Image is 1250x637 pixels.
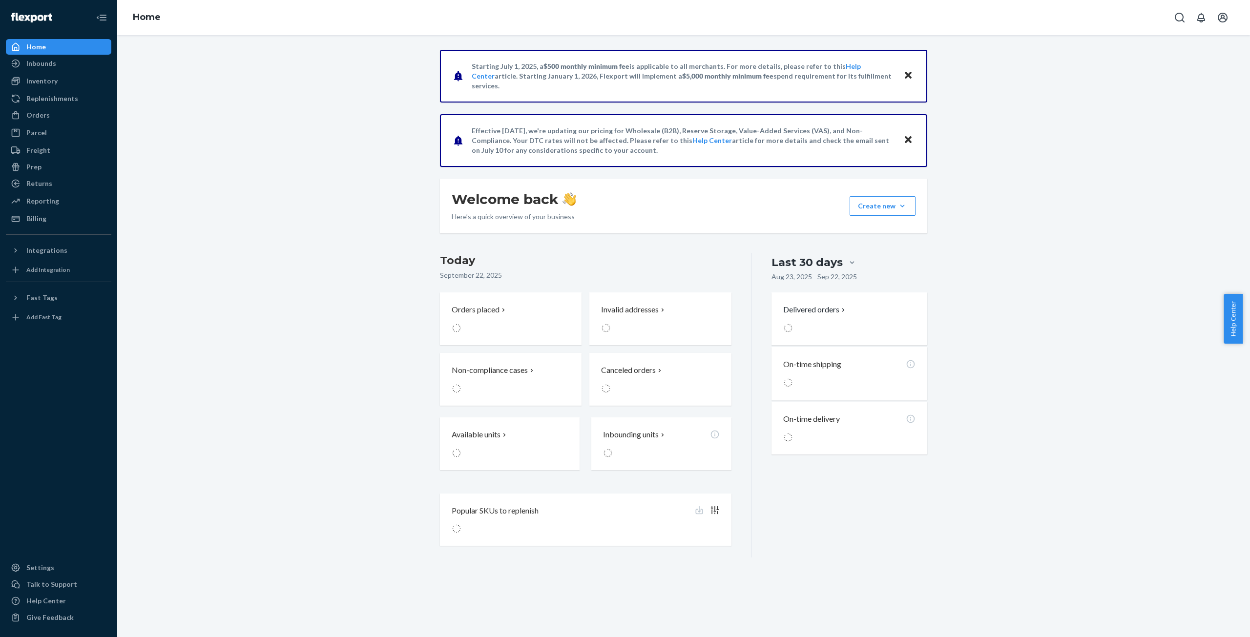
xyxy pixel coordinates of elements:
[562,192,576,206] img: hand-wave emoji
[6,309,111,325] a: Add Fast Tag
[26,94,78,103] div: Replenishments
[133,12,161,22] a: Home
[26,76,58,86] div: Inventory
[440,417,580,470] button: Available units
[452,190,576,208] h1: Welcome back
[1213,8,1232,27] button: Open account menu
[26,145,50,155] div: Freight
[6,576,111,592] button: Talk to Support
[543,62,629,70] span: $500 monthly minimum fee
[26,110,50,120] div: Orders
[6,193,111,209] a: Reporting
[6,159,111,175] a: Prep
[125,3,168,32] ol: breadcrumbs
[591,417,731,470] button: Inbounding units
[26,596,66,606] div: Help Center
[6,290,111,306] button: Fast Tags
[26,214,46,224] div: Billing
[1170,8,1189,27] button: Open Search Box
[601,304,659,315] p: Invalid addresses
[589,353,731,406] button: Canceled orders
[783,413,840,425] p: On-time delivery
[26,179,52,188] div: Returns
[783,359,841,370] p: On-time shipping
[1224,294,1243,344] button: Help Center
[92,8,111,27] button: Close Navigation
[26,613,74,622] div: Give Feedback
[589,292,731,345] button: Invalid addresses
[440,353,582,406] button: Non-compliance cases
[26,266,70,274] div: Add Integration
[692,136,732,144] a: Help Center
[6,610,111,625] button: Give Feedback
[1191,8,1211,27] button: Open notifications
[440,270,731,280] p: September 22, 2025
[26,42,46,52] div: Home
[6,73,111,89] a: Inventory
[452,429,500,440] p: Available units
[26,196,59,206] div: Reporting
[6,143,111,158] a: Freight
[452,212,576,222] p: Here’s a quick overview of your business
[6,211,111,226] a: Billing
[26,293,58,303] div: Fast Tags
[6,107,111,123] a: Orders
[26,162,42,172] div: Prep
[6,593,111,609] a: Help Center
[11,13,52,22] img: Flexport logo
[603,429,659,440] p: Inbounding units
[6,91,111,106] a: Replenishments
[452,505,539,516] p: Popular SKUs to replenish
[440,253,731,268] h3: Today
[26,563,54,573] div: Settings
[682,72,773,80] span: $5,000 monthly minimum fee
[472,62,894,91] p: Starting July 1, 2025, a is applicable to all merchants. For more details, please refer to this a...
[771,272,857,282] p: Aug 23, 2025 - Sep 22, 2025
[26,579,77,589] div: Talk to Support
[6,560,111,575] a: Settings
[6,56,111,71] a: Inbounds
[902,133,915,147] button: Close
[771,255,843,270] div: Last 30 days
[850,196,916,216] button: Create new
[440,292,582,345] button: Orders placed
[902,69,915,83] button: Close
[452,304,500,315] p: Orders placed
[26,246,67,255] div: Integrations
[6,176,111,191] a: Returns
[472,126,894,155] p: Effective [DATE], we're updating our pricing for Wholesale (B2B), Reserve Storage, Value-Added Se...
[783,304,847,315] button: Delivered orders
[6,262,111,278] a: Add Integration
[452,365,528,376] p: Non-compliance cases
[6,125,111,141] a: Parcel
[26,128,47,138] div: Parcel
[26,313,62,321] div: Add Fast Tag
[6,243,111,258] button: Integrations
[26,59,56,68] div: Inbounds
[6,39,111,55] a: Home
[601,365,656,376] p: Canceled orders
